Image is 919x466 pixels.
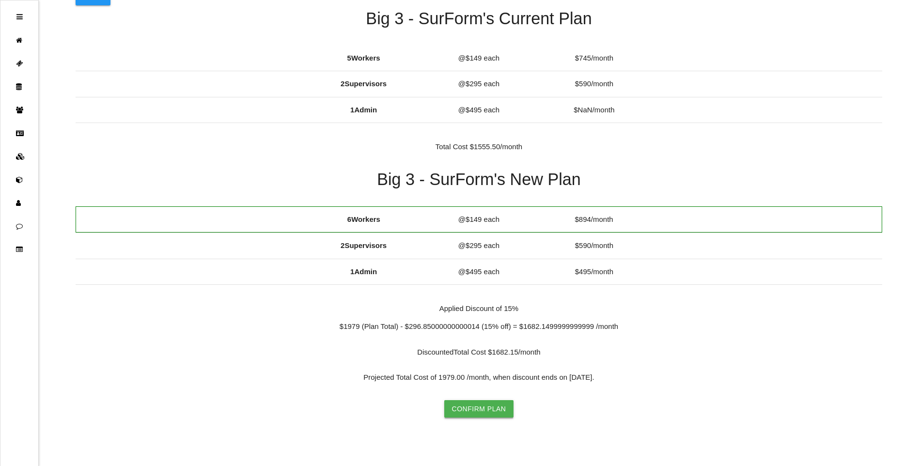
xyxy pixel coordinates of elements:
b: 1 Admin [350,106,377,114]
li: Profile [0,191,38,215]
p: $ 295 [421,78,537,90]
li: Workers [0,145,38,168]
li: RMR's [0,52,38,75]
li: Knowledge Base [0,238,38,261]
h4: Big 3 - SurForm 's New Plan [76,171,882,189]
b: s [376,215,380,223]
p: Discounted Total Cost $ 1682.15 /month [282,347,675,358]
b: 2 Supervisor [341,79,383,88]
b: s [383,241,387,249]
li: Companions [0,168,38,191]
li: Feedback [0,215,38,238]
b: 5 Worker [347,54,376,62]
p: $ 495 [421,266,537,278]
b: s [376,54,380,62]
li: Customers [0,98,38,122]
p: $ NaN [536,105,652,116]
p: $ 149 [421,214,537,225]
li: Events [0,75,38,98]
p: Projected Total Cost of 1979.00 /month, when discount ends on [DATE]. [216,372,743,383]
p: $ 495 [421,105,537,116]
h4: Big 3 - SurForm 's Current Plan [76,10,882,28]
p: $1979 (Plan Total) - $296.85000000000014 (15% off) = $1682.1499999999999 /month [216,321,743,332]
p: Total Cost $ 1555.50 /month [282,141,675,153]
b: 6 Worker [347,215,376,223]
b: 1 Admin [350,267,377,276]
p: $ 295 [421,240,537,251]
button: Confirm Plan [444,400,514,418]
p: $ 590 [536,78,652,90]
p: $ 894 [536,214,652,225]
li: Supervisors [0,122,38,145]
p: $ 590 [536,240,652,251]
p: $ 745 [536,53,652,64]
li: Dashboard [0,29,38,52]
p: $ 495 [536,266,652,278]
p: Applied Discount of 15% [216,303,743,314]
div: Open [16,5,23,29]
b: s [383,79,387,88]
b: 2 Supervisor [341,241,383,249]
p: $ 149 [421,53,537,64]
